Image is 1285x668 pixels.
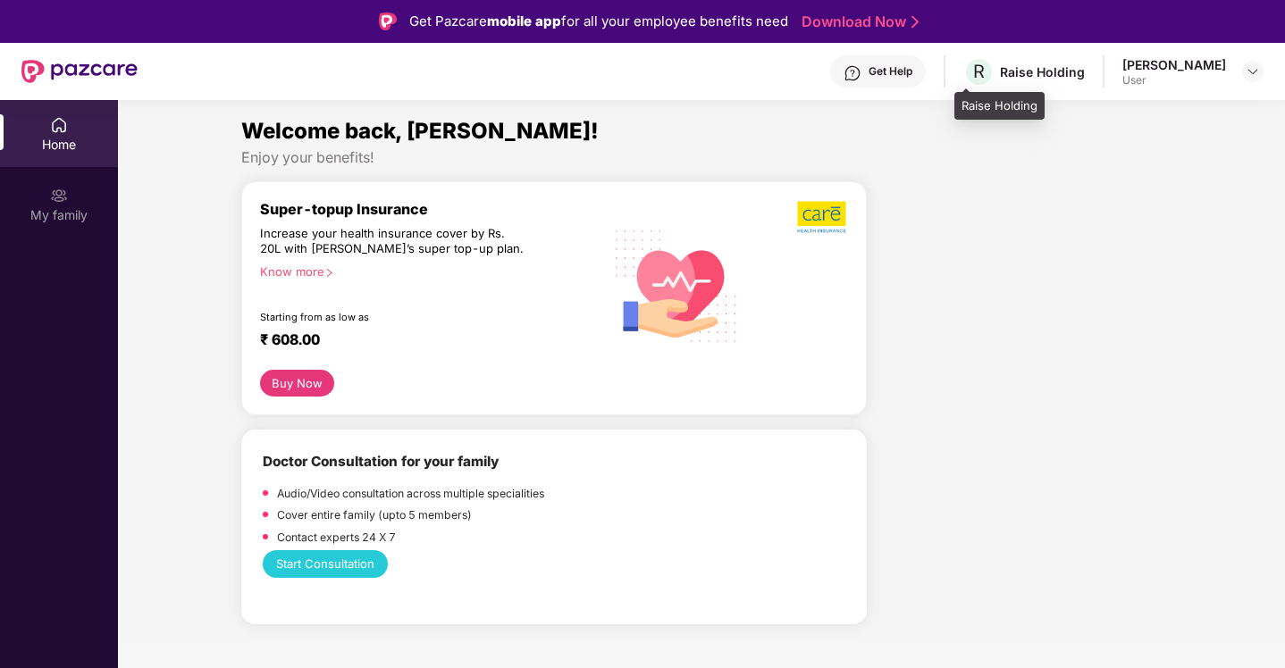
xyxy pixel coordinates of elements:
div: Know more [260,264,592,277]
p: Audio/Video consultation across multiple specialities [277,485,544,502]
span: Welcome back, [PERSON_NAME]! [241,118,599,144]
img: New Pazcare Logo [21,60,138,83]
p: Contact experts 24 X 7 [277,529,396,546]
p: Cover entire family (upto 5 members) [277,506,472,523]
div: Enjoy your benefits! [241,148,1163,167]
button: Buy Now [260,370,334,397]
b: Doctor Consultation for your family [263,453,499,470]
img: svg+xml;base64,PHN2ZyBpZD0iSG9tZSIgeG1sbnM9Imh0dHA6Ly93d3cudzMub3JnLzIwMDAvc3ZnIiB3aWR0aD0iMjAiIG... [50,116,68,134]
span: R [973,61,985,82]
img: svg+xml;base64,PHN2ZyBpZD0iRHJvcGRvd24tMzJ4MzIiIHhtbG5zPSJodHRwOi8vd3d3LnczLm9yZy8yMDAwL3N2ZyIgd2... [1246,64,1260,79]
img: Logo [379,13,397,30]
div: Increase your health insurance cover by Rs. 20L with [PERSON_NAME]’s super top-up plan. [260,226,526,257]
img: svg+xml;base64,PHN2ZyB3aWR0aD0iMjAiIGhlaWdodD0iMjAiIHZpZXdCb3g9IjAgMCAyMCAyMCIgZmlsbD0ibm9uZSIgeG... [50,187,68,205]
div: Raise Holding [1000,63,1085,80]
div: User [1122,73,1226,88]
a: Download Now [802,13,913,31]
div: Get Pazcare for all your employee benefits need [409,11,788,32]
button: Start Consultation [263,550,388,578]
div: ₹ 608.00 [260,330,585,352]
img: svg+xml;base64,PHN2ZyB4bWxucz0iaHR0cDovL3d3dy53My5vcmcvMjAwMC9zdmciIHhtbG5zOnhsaW5rPSJodHRwOi8vd3... [603,210,751,359]
div: [PERSON_NAME] [1122,56,1226,73]
div: Get Help [869,64,912,79]
img: svg+xml;base64,PHN2ZyBpZD0iSGVscC0zMngzMiIgeG1sbnM9Imh0dHA6Ly93d3cudzMub3JnLzIwMDAvc3ZnIiB3aWR0aD... [844,64,861,82]
img: Stroke [911,13,919,31]
img: b5dec4f62d2307b9de63beb79f102df3.png [797,200,848,234]
strong: mobile app [487,13,561,29]
div: Raise Holding [954,92,1045,121]
div: Starting from as low as [260,311,527,323]
div: Super-topup Insurance [260,200,603,218]
span: right [324,268,334,278]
